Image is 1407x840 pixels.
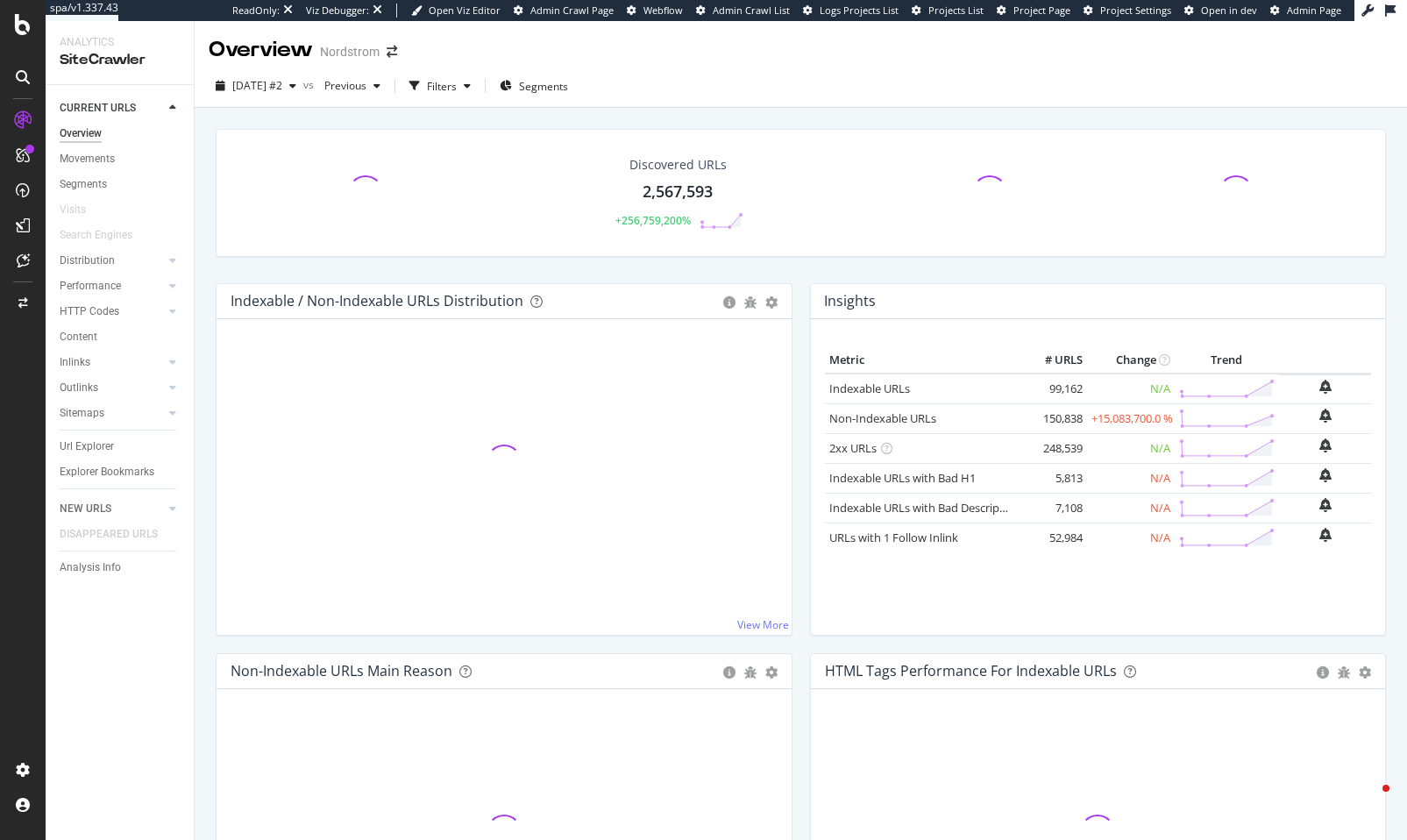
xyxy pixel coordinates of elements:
[231,292,523,310] div: Indexable / Non-Indexable URLs Distribution
[60,226,150,245] a: Search Engines
[60,175,107,194] div: Segments
[493,72,575,100] button: Segments
[1270,4,1341,18] a: Admin Page
[60,500,164,518] a: NEW URLS
[825,347,1017,374] th: Metric
[928,4,984,17] span: Projects List
[60,525,175,544] a: DISAPPEARED URLS
[629,156,727,174] div: Discovered URLs
[912,4,984,18] a: Projects List
[723,296,735,309] div: circle-info
[60,35,180,50] div: Analytics
[60,125,102,143] div: Overview
[60,353,90,372] div: Inlinks
[60,525,158,544] div: DISAPPEARED URLS
[1319,438,1332,452] div: bell-plus
[696,4,790,18] a: Admin Crawl List
[60,150,115,168] div: Movements
[60,201,103,219] a: Visits
[1087,433,1175,463] td: N/A
[60,559,121,577] div: Analysis Info
[60,404,104,423] div: Sitemaps
[60,277,164,295] a: Performance
[60,559,181,577] a: Analysis Info
[60,328,97,346] div: Content
[1084,4,1171,18] a: Project Settings
[320,43,380,61] div: Nordstrom
[60,99,136,117] div: CURRENT URLS
[825,662,1117,680] div: HTML Tags Performance for Indexable URLs
[1017,463,1087,493] td: 5,813
[60,303,164,321] a: HTTP Codes
[1201,4,1257,17] span: Open in dev
[615,213,691,228] div: +256,759,200%
[643,181,713,203] div: 2,567,593
[60,463,181,481] a: Explorer Bookmarks
[232,4,280,18] div: ReadOnly:
[60,125,181,143] a: Overview
[1338,666,1350,679] div: bug
[303,77,317,92] span: vs
[1184,4,1257,18] a: Open in dev
[829,410,936,426] a: Non-Indexable URLs
[209,35,313,65] div: Overview
[60,463,154,481] div: Explorer Bookmarks
[1017,493,1087,523] td: 7,108
[411,4,501,18] a: Open Viz Editor
[1017,347,1087,374] th: # URLS
[723,666,735,679] div: circle-info
[60,303,119,321] div: HTTP Codes
[803,4,899,18] a: Logs Projects List
[1017,433,1087,463] td: 248,539
[60,226,132,245] div: Search Engines
[1087,493,1175,523] td: N/A
[429,4,501,17] span: Open Viz Editor
[1087,463,1175,493] td: N/A
[60,150,181,168] a: Movements
[60,500,111,518] div: NEW URLS
[829,440,877,456] a: 2xx URLs
[1100,4,1171,17] span: Project Settings
[60,252,115,270] div: Distribution
[1319,528,1332,542] div: bell-plus
[820,4,899,17] span: Logs Projects List
[627,4,683,18] a: Webflow
[60,175,181,194] a: Segments
[317,72,387,100] button: Previous
[1319,498,1332,512] div: bell-plus
[317,78,366,93] span: Previous
[643,4,683,17] span: Webflow
[60,438,114,456] div: Url Explorer
[1013,4,1070,17] span: Project Page
[1317,666,1329,679] div: circle-info
[427,79,457,94] div: Filters
[209,72,303,100] button: [DATE] #2
[1359,666,1371,679] div: gear
[744,666,757,679] div: bug
[530,4,614,17] span: Admin Crawl Page
[60,277,121,295] div: Performance
[829,530,958,545] a: URLs with 1 Follow Inlink
[60,328,181,346] a: Content
[231,662,452,680] div: Non-Indexable URLs Main Reason
[744,296,757,309] div: bug
[387,46,397,58] div: arrow-right-arrow-left
[1087,374,1175,404] td: N/A
[1087,523,1175,552] td: N/A
[306,4,369,18] div: Viz Debugger:
[60,404,164,423] a: Sitemaps
[60,438,181,456] a: Url Explorer
[60,353,164,372] a: Inlinks
[1017,523,1087,552] td: 52,984
[829,470,976,486] a: Indexable URLs with Bad H1
[60,201,86,219] div: Visits
[60,379,98,397] div: Outlinks
[829,381,910,396] a: Indexable URLs
[232,78,282,93] span: 2025 Sep. 25th #2
[60,50,180,70] div: SiteCrawler
[1175,347,1279,374] th: Trend
[765,666,778,679] div: gear
[1017,374,1087,404] td: 99,162
[829,500,1020,516] a: Indexable URLs with Bad Description
[1347,780,1389,822] iframe: Intercom live chat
